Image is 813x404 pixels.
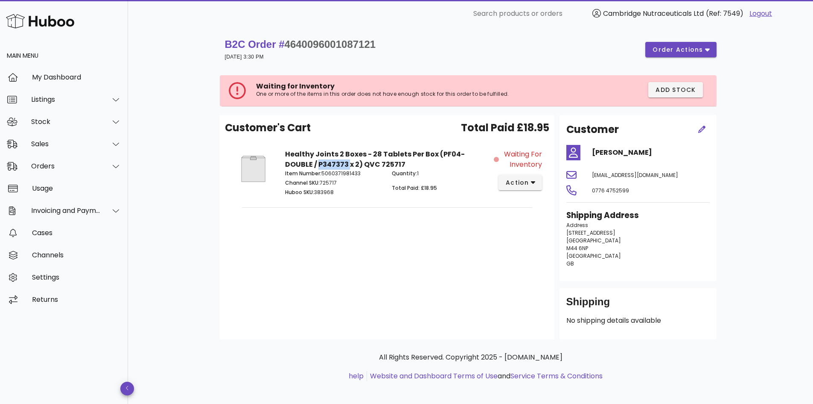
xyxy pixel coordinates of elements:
div: Returns [32,295,121,304]
div: Shipping [566,295,710,316]
a: help [349,371,364,381]
span: (Ref: 7549) [706,9,743,18]
div: Listings [31,95,101,103]
img: Huboo Logo [6,12,74,30]
div: Settings [32,273,121,281]
h3: Shipping Address [566,209,710,221]
span: GB [566,260,574,267]
span: Quantity: [392,170,417,177]
div: Stock [31,118,101,126]
span: action [505,178,529,187]
img: Product Image [232,149,275,189]
span: Customer's Cart [225,120,311,136]
div: Orders [31,162,101,170]
p: One or more of the items in this order does not have enough stock for this order to be fulfilled. [256,91,558,97]
span: Address [566,221,588,229]
div: My Dashboard [32,73,121,81]
a: Website and Dashboard Terms of Use [370,371,498,381]
div: Sales [31,140,101,148]
strong: B2C Order # [225,38,376,50]
button: Add Stock [648,82,703,97]
div: Channels [32,251,121,259]
span: order actions [652,45,703,54]
span: Waiting for Inventory [501,149,542,170]
small: [DATE] 3:30 PM [225,54,264,60]
span: M44 6NP [566,245,588,252]
a: Service Terms & Conditions [510,371,603,381]
span: [GEOGRAPHIC_DATA] [566,237,621,244]
p: 1 [392,170,489,177]
span: [STREET_ADDRESS] [566,229,615,236]
span: Cambridge Nutraceuticals Ltd [603,9,704,18]
p: 725717 [285,179,382,187]
span: Total Paid: £18.95 [392,184,437,192]
span: [EMAIL_ADDRESS][DOMAIN_NAME] [592,171,678,179]
p: All Rights Reserved. Copyright 2025 - [DOMAIN_NAME] [227,352,715,363]
span: 4640096001087121 [285,38,376,50]
h2: Customer [566,122,619,137]
div: Usage [32,184,121,192]
span: [GEOGRAPHIC_DATA] [566,252,621,260]
span: Huboo SKU: [285,189,314,196]
span: Total Paid £18.95 [461,120,549,136]
a: Logout [749,9,772,19]
li: and [367,371,603,381]
span: Item Number: [285,170,321,177]
div: Cases [32,229,121,237]
p: 5060371981433 [285,170,382,177]
span: Add Stock [655,86,696,94]
span: Channel SKU: [285,179,320,186]
span: 0776 4752599 [592,187,629,194]
button: order actions [645,42,716,57]
span: Waiting for Inventory [256,81,335,91]
button: action [498,175,542,190]
div: Invoicing and Payments [31,206,101,215]
p: 383968 [285,189,382,196]
h4: [PERSON_NAME] [592,147,710,158]
strong: Healthy Joints 2 Boxes - 28 Tablets Per Box (PF04-DOUBLE / P347373 x 2) QVC 725717 [285,149,465,169]
p: No shipping details available [566,316,710,326]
